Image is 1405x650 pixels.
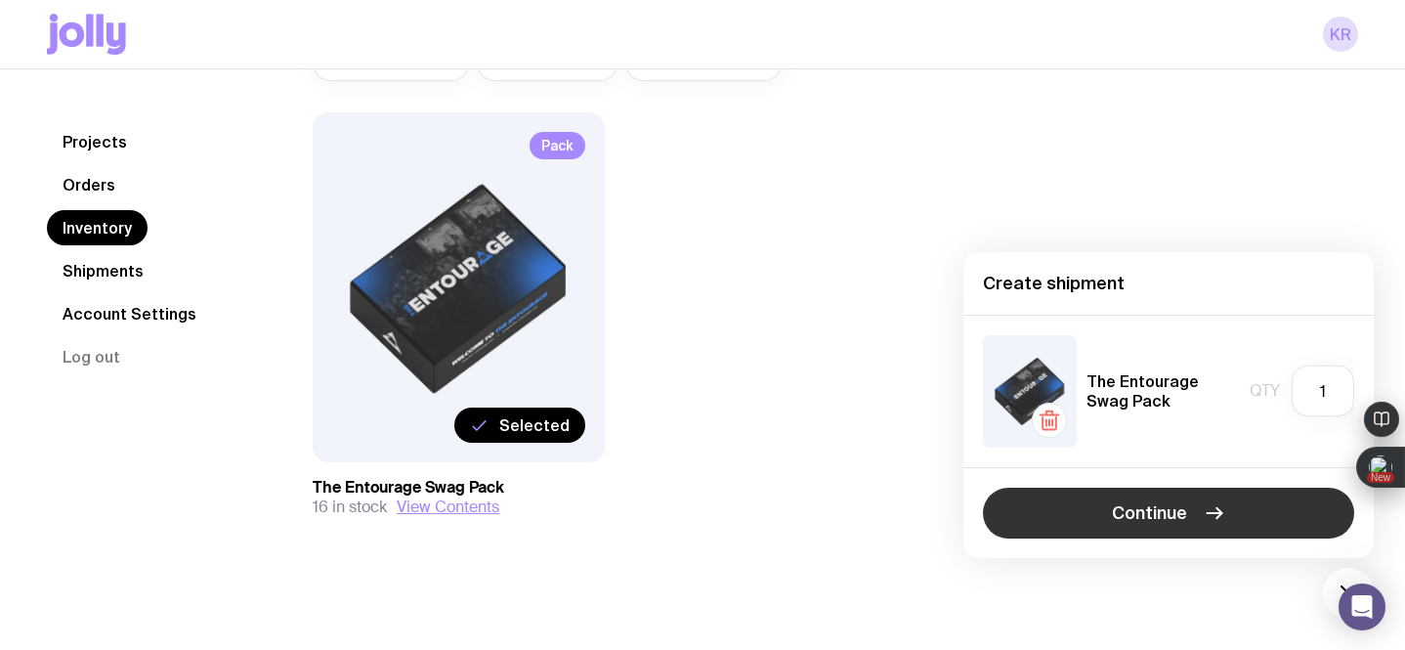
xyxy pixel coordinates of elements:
h3: The Entourage Swag Pack [313,478,605,498]
h4: Create shipment [983,272,1354,295]
a: KR [1323,17,1358,52]
span: Continue [1112,501,1187,525]
button: Log out [47,339,136,374]
div: Open Intercom Messenger [1339,584,1385,630]
a: Projects [47,124,143,159]
a: Inventory [47,210,148,245]
span: Qty [1250,381,1280,401]
span: 16 in stock [313,498,387,517]
button: Continue [983,488,1354,539]
a: Account Settings [47,296,212,331]
h5: The Entourage Swag Pack [1086,371,1240,411]
span: Pack [530,132,585,159]
a: Orders [47,167,131,202]
button: View Contents [397,498,499,517]
span: Selected [499,415,570,435]
a: Shipments [47,253,159,288]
